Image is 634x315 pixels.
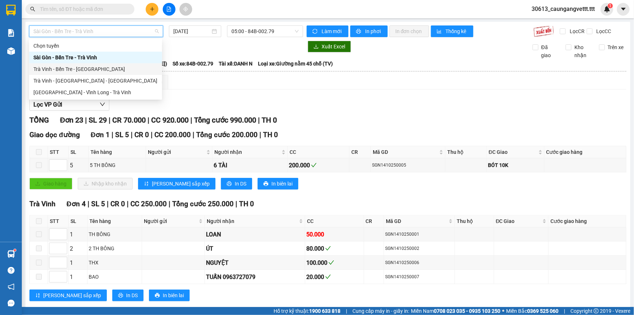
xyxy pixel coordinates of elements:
sup: 1 [14,249,16,251]
span: copyright [594,308,599,314]
span: TỔNG [29,116,49,124]
span: | [88,200,89,208]
div: Trà Vinh - Bến Tre - [GEOGRAPHIC_DATA] [33,65,158,73]
div: SGN1410250005 [372,162,444,169]
span: search [30,7,35,12]
div: Sài Gòn - Vĩnh Long - Trà Vinh [29,87,162,98]
span: Người gửi [144,217,197,225]
button: printerIn phơi [350,25,388,37]
th: Thu hộ [455,215,494,227]
span: | [151,131,153,139]
div: 1 [70,230,86,239]
div: BÓT 10K [488,161,543,169]
button: uploadGiao hàng [29,178,72,190]
span: message [8,300,15,307]
button: syncLàm mới [307,25,348,37]
img: solution-icon [7,29,15,37]
button: printerIn DS [112,290,144,301]
img: logo-vxr [6,5,16,16]
div: 20.000 [306,272,363,282]
span: | [131,131,133,139]
div: 80.000 [306,244,363,253]
div: Sài Gòn - Bến Tre - Trà Vinh [33,53,158,61]
button: aim [179,3,192,16]
span: aim [183,7,188,12]
span: | [564,307,565,315]
button: file-add [163,3,175,16]
button: printerIn biên lai [149,290,190,301]
span: In biên lai [271,180,292,188]
span: | [107,200,109,208]
span: Gửi: [6,7,17,15]
span: file-add [166,7,171,12]
td: SGN1410250002 [384,242,455,256]
span: CC 250.000 [130,200,167,208]
span: Tổng cước 200.000 [196,131,258,139]
span: Miền Bắc [506,307,558,315]
span: CC 200.000 [154,131,191,139]
span: Giao dọc đường [29,131,80,139]
span: sort-ascending [144,181,149,187]
div: SGN1410250006 [385,259,453,266]
button: plus [146,3,158,16]
span: | [109,116,110,124]
span: | [85,116,87,124]
div: Trà Vinh - Bến Tre - Sài Gòn [29,63,162,75]
div: Trà Vinh - [GEOGRAPHIC_DATA] - [GEOGRAPHIC_DATA] [33,77,158,85]
span: In phơi [365,27,382,35]
span: check [328,260,334,266]
span: CR 0 [134,131,149,139]
span: Cung cấp máy in - giấy in: [352,307,409,315]
div: ÚT [206,244,303,253]
th: SL [69,146,89,158]
strong: 0369 525 060 [527,308,558,314]
div: 1 [70,272,86,282]
span: Lọc CC [594,27,613,35]
div: 200.000 [289,161,348,170]
th: Tên hàng [89,146,146,158]
span: | [235,200,237,208]
span: download [314,44,319,50]
th: CR [364,215,384,227]
div: SGN1410250002 [385,245,453,252]
div: Cầu Ngang [6,6,42,24]
span: sync [312,29,319,35]
button: Lọc VP Gửi [29,99,109,111]
th: STT [48,146,69,158]
td: SGN1410250006 [384,256,455,270]
span: In DS [235,180,246,188]
th: Cước giao hàng [545,146,626,158]
span: bar-chart [437,29,443,35]
div: Chọn tuyến [33,42,158,50]
span: printer [227,181,232,187]
input: Tìm tên, số ĐT hoặc mã đơn [40,5,126,13]
span: | [169,200,170,208]
span: printer [263,181,268,187]
span: check [325,274,331,280]
img: 9k= [533,25,554,37]
span: notification [8,283,15,290]
span: | [193,131,194,139]
span: 1 [609,3,611,8]
span: SL 5 [115,131,129,139]
span: Đơn 1 [91,131,110,139]
div: 30.000 [5,46,43,55]
span: Đã giao [538,43,560,59]
div: SGN1410250007 [385,274,453,280]
span: In DS [126,291,138,299]
img: warehouse-icon [7,250,15,258]
div: Sài Gòn - Bến Tre - Trà Vinh [29,52,162,63]
span: down [100,101,105,107]
span: TH 0 [262,116,277,124]
span: TH 0 [239,200,254,208]
span: check [311,162,317,168]
td: SGN1410250007 [384,270,455,284]
div: 100.000 [306,258,363,267]
span: caret-down [620,6,627,12]
div: 5 TH BÔNG [90,161,145,169]
span: printer [155,293,160,299]
img: warehouse-icon [7,47,15,55]
span: | [346,307,347,315]
div: TH BÔNG [89,230,141,238]
span: Lọc VP Gửi [33,100,62,109]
